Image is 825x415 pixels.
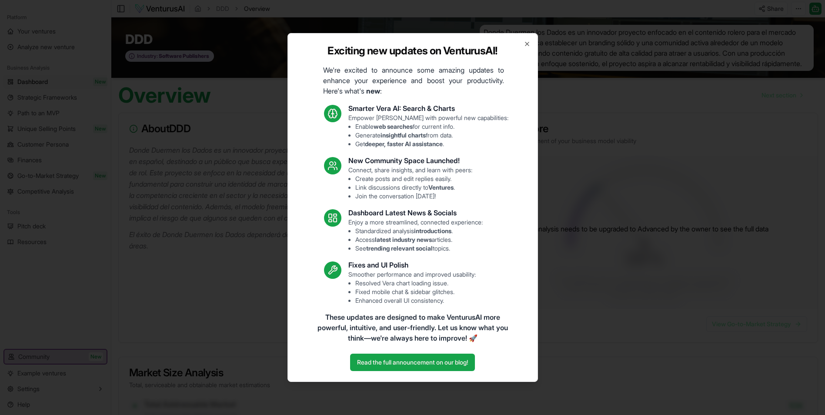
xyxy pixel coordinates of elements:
h3: Fixes and UI Polish [348,260,476,270]
p: Empower [PERSON_NAME] with powerful new capabilities: [348,114,508,148]
p: We're excited to announce some amazing updates to enhance your experience and boost your producti... [316,65,511,96]
strong: trending relevant social [366,244,433,252]
strong: introductions [414,227,451,234]
h3: New Community Space Launched! [348,155,472,166]
strong: deeper, faster AI assistance [365,140,443,147]
li: Join the conversation [DATE]! [355,192,472,201]
strong: insightful charts [381,131,426,139]
strong: latest industry news [375,236,432,243]
p: These updates are designed to make VenturusAI more powerful, intuitive, and user-friendly. Let us... [315,312,510,343]
li: Generate from data. [355,131,508,140]
strong: web searches [374,123,413,130]
li: Resolved Vera chart loading issue. [355,279,476,288]
li: Access articles. [355,235,483,244]
a: Read the full announcement on our blog! [350,354,475,371]
h3: Smarter Vera AI: Search & Charts [348,103,508,114]
li: Enable for current info. [355,122,508,131]
p: Connect, share insights, and learn with peers: [348,166,472,201]
li: Standardized analysis . [355,227,483,235]
h3: Dashboard Latest News & Socials [348,207,483,218]
li: Create posts and edit replies easily. [355,174,472,183]
li: See topics. [355,244,483,253]
h2: Exciting new updates on VenturusAI! [327,44,497,58]
p: Smoother performance and improved usability: [348,270,476,305]
li: Fixed mobile chat & sidebar glitches. [355,288,476,296]
li: Enhanced overall UI consistency. [355,296,476,305]
li: Link discussions directly to . [355,183,472,192]
strong: new [366,87,380,95]
strong: Ventures [428,184,454,191]
li: Get . [355,140,508,148]
p: Enjoy a more streamlined, connected experience: [348,218,483,253]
